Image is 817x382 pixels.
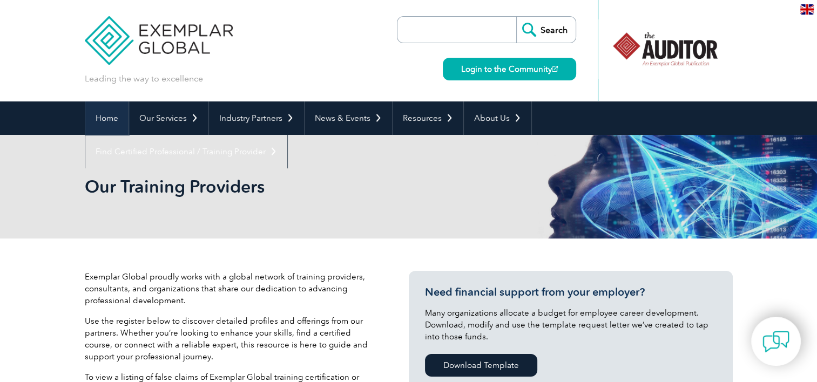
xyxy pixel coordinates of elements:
[129,101,208,135] a: Our Services
[516,17,576,43] input: Search
[425,285,717,299] h3: Need financial support from your employer?
[85,178,538,195] h2: Our Training Providers
[85,315,376,363] p: Use the register below to discover detailed profiles and offerings from our partners. Whether you...
[425,307,717,343] p: Many organizations allocate a budget for employee career development. Download, modify and use th...
[552,66,558,72] img: open_square.png
[393,101,463,135] a: Resources
[305,101,392,135] a: News & Events
[85,101,129,135] a: Home
[85,271,376,306] p: Exemplar Global proudly works with a global network of training providers, consultants, and organ...
[425,354,537,377] a: Download Template
[85,73,203,85] p: Leading the way to excellence
[85,135,287,168] a: Find Certified Professional / Training Provider
[443,58,576,80] a: Login to the Community
[464,101,531,135] a: About Us
[762,328,789,355] img: contact-chat.png
[209,101,304,135] a: Industry Partners
[800,4,814,15] img: en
